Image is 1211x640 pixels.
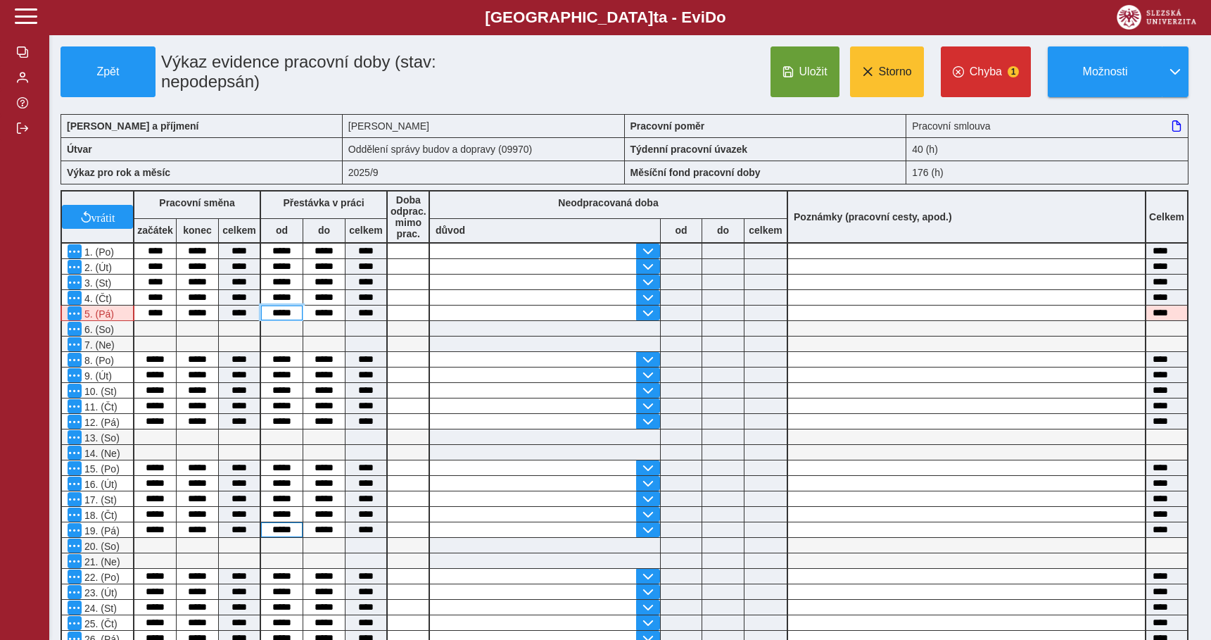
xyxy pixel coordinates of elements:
[68,570,82,584] button: Menu
[82,448,120,459] span: 14. (Ne)
[705,8,716,26] span: D
[82,386,117,397] span: 10. (St)
[67,167,170,178] b: Výkaz pro rok a měsíc
[68,353,82,367] button: Menu
[82,277,111,289] span: 3. (St)
[68,244,82,258] button: Menu
[630,120,705,132] b: Pracovní poměr
[82,417,120,428] span: 12. (Pá)
[630,144,748,155] b: Týdenní pracovní úvazek
[68,430,82,444] button: Menu
[970,65,1002,78] span: Chyba
[1048,46,1162,97] button: Možnosti
[68,554,82,568] button: Menu
[67,120,198,132] b: [PERSON_NAME] a příjmení
[82,308,114,320] span: 5. (Pá)
[879,65,912,78] span: Storno
[68,415,82,429] button: Menu
[82,494,117,506] span: 17. (St)
[134,225,176,236] b: začátek
[68,585,82,599] button: Menu
[906,161,1188,184] div: 176 (h)
[82,293,112,304] span: 4. (Čt)
[82,556,120,567] span: 21. (Ne)
[62,205,133,229] button: vrátit
[61,46,156,97] button: Zpět
[82,339,115,351] span: 7. (Ne)
[68,446,82,460] button: Menu
[82,432,120,444] span: 13. (So)
[67,144,92,155] b: Útvar
[716,8,726,26] span: o
[68,616,82,630] button: Menu
[82,541,120,552] span: 20. (So)
[67,65,149,78] span: Zpět
[68,461,82,475] button: Menu
[68,368,82,382] button: Menu
[61,306,134,321] div: Přestávka v práci na jídlo a oddech je kratší než 30 minut
[68,275,82,289] button: Menu
[68,601,82,615] button: Menu
[68,384,82,398] button: Menu
[82,324,114,335] span: 6. (So)
[68,508,82,522] button: Menu
[68,539,82,553] button: Menu
[82,603,117,614] span: 24. (St)
[630,167,761,178] b: Měsíční fond pracovní doby
[82,479,118,490] span: 16. (Út)
[261,225,303,236] b: od
[1060,65,1150,78] span: Možnosti
[219,225,260,236] b: celkem
[653,8,658,26] span: t
[343,114,625,137] div: [PERSON_NAME]
[436,225,465,236] b: důvod
[91,211,115,222] span: vrátit
[42,8,1169,27] b: [GEOGRAPHIC_DATA] a - Evi
[283,197,364,208] b: Přestávka v práci
[68,399,82,413] button: Menu
[82,246,114,258] span: 1. (Po)
[788,211,958,222] b: Poznámky (pracovní cesty, apod.)
[558,197,658,208] b: Neodpracovaná doba
[82,401,118,413] span: 11. (Čt)
[68,260,82,274] button: Menu
[82,618,118,629] span: 25. (Čt)
[771,46,839,97] button: Uložit
[1149,211,1184,222] b: Celkem
[177,225,218,236] b: konec
[82,262,112,273] span: 2. (Út)
[82,510,118,521] span: 18. (Čt)
[702,225,744,236] b: do
[82,370,112,382] span: 9. (Út)
[82,525,120,537] span: 19. (Pá)
[156,46,535,97] h1: Výkaz evidence pracovní doby (stav: nepodepsán)
[906,114,1188,137] div: Pracovní smlouva
[1117,5,1196,30] img: logo_web_su.png
[1008,66,1019,77] span: 1
[82,572,120,583] span: 22. (Po)
[941,46,1031,97] button: Chyba1
[68,477,82,491] button: Menu
[391,194,426,239] b: Doba odprac. mimo prac.
[744,225,787,236] b: celkem
[68,523,82,537] button: Menu
[68,492,82,506] button: Menu
[82,463,120,475] span: 15. (Po)
[850,46,924,97] button: Storno
[343,137,625,161] div: Oddělení správy budov a dopravy (09970)
[68,306,82,320] button: Menu
[68,291,82,305] button: Menu
[661,225,702,236] b: od
[303,225,345,236] b: do
[82,587,118,598] span: 23. (Út)
[82,355,114,366] span: 8. (Po)
[68,322,82,336] button: Menu
[343,161,625,184] div: 2025/9
[159,197,234,208] b: Pracovní směna
[68,337,82,351] button: Menu
[345,225,386,236] b: celkem
[799,65,828,78] span: Uložit
[906,137,1188,161] div: 40 (h)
